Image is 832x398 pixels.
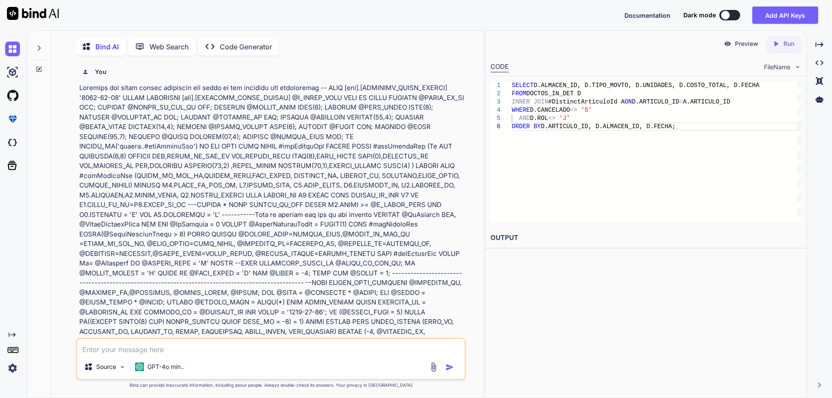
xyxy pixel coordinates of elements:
span: DOCTOS_IN_DET D [526,90,581,97]
span: FileName [764,63,790,71]
img: chevron down [794,63,801,71]
div: 2 [491,90,500,98]
img: ai-studio [5,65,20,80]
span: INNER [512,98,530,105]
img: Bind AI [7,7,59,20]
img: chat [5,42,20,56]
img: icon [445,363,454,372]
span: <> [548,115,556,122]
p: Source [96,362,116,371]
span: AND [519,115,530,122]
span: A.ARTICULO_ID [683,98,730,105]
p: Bind can provide inaccurate information, including about people. Always double-check its answers.... [76,382,466,388]
div: 3 [491,98,500,106]
span: FROM [512,90,526,97]
img: attachment [429,362,439,372]
img: preview [724,40,731,48]
span: D.ARTICULO_ID [632,98,679,105]
span: D.CANCELADO [530,107,570,113]
span: D.ARTICULO_ID, D.ALMACEN_ID, D.FECHA; [541,123,676,130]
img: settings [5,361,20,375]
span: #DistinctArticuloId A [548,98,624,105]
span: BY [533,123,541,130]
p: GPT-4o min.. [147,362,184,371]
button: Add API Keys [752,6,818,24]
p: Bind AI [95,42,119,52]
p: Preview [735,39,758,48]
p: Code Generator [220,42,272,52]
button: Documentation [624,11,670,20]
img: githubLight [5,88,20,103]
p: Run [783,39,794,48]
span: SELECT [512,82,533,89]
span: JOIN [533,98,548,105]
span: 'J' [559,115,570,122]
div: 6 [491,123,500,131]
img: premium [5,112,20,126]
img: Pick Models [119,363,126,371]
span: Dark mode [683,11,716,19]
div: 4 [491,106,500,114]
div: CODE [491,62,509,72]
div: 5 [491,114,500,123]
span: OTAL, D.FECHA [712,82,759,89]
span: WHERE [512,107,530,113]
img: darkCloudIdeIcon [5,135,20,150]
span: 'S' [581,107,591,113]
span: ON [624,98,632,105]
span: Documentation [624,12,670,19]
span: ORDER [512,123,530,130]
span: D.ROL [530,115,548,122]
span: D.ALMACEN_ID, D.TIPO_MOVTO, D.UNIDADES, D.COSTO_T [533,82,712,89]
h2: OUTPUT [485,228,806,248]
img: GPT-4o mini [135,362,144,371]
span: <> [570,107,577,113]
h6: You [95,68,107,76]
div: 1 [491,81,500,90]
span: = [679,98,682,105]
p: Web Search [149,42,189,52]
